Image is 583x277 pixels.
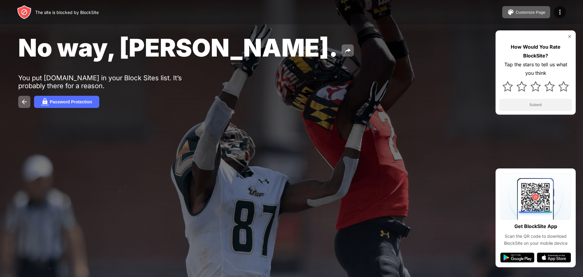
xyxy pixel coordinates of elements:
div: How Would You Rate BlockSite? [499,43,572,60]
div: Get BlockSite App [514,222,557,231]
div: You put [DOMAIN_NAME] in your Block Sites list. It’s probably there for a reason. [18,74,206,90]
img: star.svg [517,81,527,92]
div: The site is blocked by BlockSite [35,10,99,15]
span: No way, [PERSON_NAME]. [18,33,338,62]
div: Customize Page [516,10,545,15]
img: star.svg [558,81,569,92]
img: star.svg [503,81,513,92]
button: Submit [499,99,572,111]
img: header-logo.svg [17,5,32,19]
button: Password Protection [34,96,99,108]
iframe: Banner [18,200,162,270]
button: Customize Page [502,6,550,18]
img: rate-us-close.svg [567,34,572,39]
img: pallet.svg [507,9,514,16]
img: app-store.svg [537,253,571,262]
img: star.svg [530,81,541,92]
img: qrcode.svg [500,173,571,220]
img: back.svg [21,98,28,106]
img: menu-icon.svg [556,9,564,16]
div: Scan the QR code to download BlockSite on your mobile device [500,233,571,247]
img: share.svg [344,47,351,54]
div: Tap the stars to tell us what you think [499,60,572,78]
img: password.svg [41,98,49,106]
img: google-play.svg [500,253,534,262]
div: Password Protection [50,99,92,104]
img: star.svg [544,81,555,92]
